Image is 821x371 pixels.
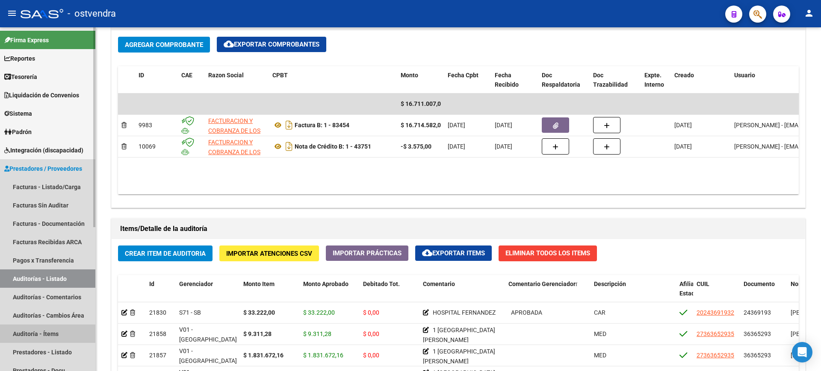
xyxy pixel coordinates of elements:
datatable-header-cell: Doc Trazabilidad [590,66,641,94]
datatable-header-cell: Expte. Interno [641,66,671,94]
span: Fecha Recibido [495,72,519,88]
span: CUIL [697,280,709,287]
span: CAR [594,309,605,316]
span: Importar Atenciones CSV [226,250,312,257]
button: Importar Prácticas [326,245,408,261]
span: Exportar Items [422,249,485,257]
span: 36365293 [744,352,771,359]
span: Monto Aprobado [303,280,348,287]
span: Doc Trazabilidad [593,72,628,88]
span: 21857 [149,352,166,359]
span: [DATE] [674,122,692,129]
datatable-header-cell: Monto [397,66,444,94]
datatable-header-cell: CAE [178,66,205,94]
datatable-header-cell: Documento [740,275,787,313]
span: 21858 [149,330,166,337]
span: 24369193 [744,309,771,316]
datatable-header-cell: CPBT [269,66,397,94]
datatable-header-cell: ID [135,66,178,94]
strong: Factura B: 1 - 83454 [295,122,349,129]
span: Padrón [4,127,32,137]
span: Debitado Tot. [363,280,400,287]
span: Tesorería [4,72,37,82]
datatable-header-cell: Id [146,275,176,313]
strong: $ 1.831.672,16 [243,352,284,359]
span: Importar Prácticas [333,249,402,257]
span: CAE [181,72,192,79]
span: 1 [GEOGRAPHIC_DATA][PERSON_NAME] [423,348,495,365]
span: Agregar Comprobante [125,41,203,49]
span: Creado [674,72,694,79]
button: Agregar Comprobante [118,37,210,53]
datatable-header-cell: Monto Item [240,275,300,313]
span: 21830 [149,309,166,316]
datatable-header-cell: Afiliado Estado [676,275,693,313]
span: Descripción [594,280,626,287]
span: S71 - SB [179,309,201,316]
span: HOSPITAL FERNANDEZ [433,309,496,316]
span: 9983 [139,122,152,129]
span: 27363652935 [697,352,734,359]
datatable-header-cell: Razon Social [205,66,269,94]
datatable-header-cell: Doc Respaldatoria [538,66,590,94]
span: $ 0,00 [363,330,379,337]
span: Prestadores / Proveedores [4,164,82,173]
span: [DATE] [448,143,465,150]
datatable-header-cell: Descripción [591,275,676,313]
mat-icon: person [804,8,814,18]
datatable-header-cell: Debitado Tot. [360,275,419,313]
strong: $ 33.222,00 [243,309,275,316]
span: Integración (discapacidad) [4,146,83,155]
span: APROBADA [511,309,542,316]
span: $ 16.711.007,06 [401,100,444,107]
span: MED [594,352,606,359]
span: Eliminar Todos los Items [505,249,590,257]
span: Fecha Cpbt [448,72,478,79]
button: Exportar Items [415,245,492,261]
span: Crear Item de Auditoria [125,250,206,257]
span: 10069 [139,143,156,150]
span: Expte. Interno [644,72,664,88]
button: Eliminar Todos los Items [499,245,597,261]
span: MED [594,330,606,337]
i: Descargar documento [284,118,295,132]
span: [DATE] [495,143,512,150]
span: Exportar Comprobantes [224,41,319,48]
span: Id [149,280,154,287]
datatable-header-cell: CUIL [693,275,740,313]
span: Documento [744,280,775,287]
strong: -$ 3.575,00 [401,143,431,150]
span: ID [139,72,144,79]
span: FACTURACION Y COBRANZA DE LOS EFECTORES PUBLICOS S.E. [208,117,260,153]
span: [DATE] [448,122,465,129]
span: Usuario [734,72,755,79]
datatable-header-cell: Fecha Recibido [491,66,538,94]
span: Comentario [423,280,455,287]
span: Afiliado Estado [679,280,701,297]
span: 20243691932 [697,309,734,316]
span: $ 9.311,28 [303,330,331,337]
span: [DATE] [495,122,512,129]
mat-icon: menu [7,8,17,18]
datatable-header-cell: Monto Aprobado [300,275,360,313]
span: Comentario Gerenciador [508,280,576,287]
span: Monto Item [243,280,275,287]
span: 1 [GEOGRAPHIC_DATA][PERSON_NAME] [423,327,495,343]
span: 27363652935 [697,330,734,337]
button: Crear Item de Auditoria [118,245,213,261]
span: 36365293 [744,330,771,337]
button: Importar Atenciones CSV [219,245,319,261]
span: Reportes [4,54,35,63]
div: Open Intercom Messenger [792,342,812,362]
datatable-header-cell: Fecha Cpbt [444,66,491,94]
h1: Items/Detalle de la auditoría [120,222,797,236]
span: FACTURACION Y COBRANZA DE LOS EFECTORES PUBLICOS S.E. [208,139,260,175]
strong: $ 16.714.582,06 [401,122,444,129]
span: Gerenciador [179,280,213,287]
strong: Nota de Crédito B: 1 - 43751 [295,143,371,150]
span: $ 0,00 [363,352,379,359]
span: Liquidación de Convenios [4,91,79,100]
strong: $ 9.311,28 [243,330,272,337]
datatable-header-cell: Creado [671,66,731,94]
mat-icon: cloud_download [422,248,432,258]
